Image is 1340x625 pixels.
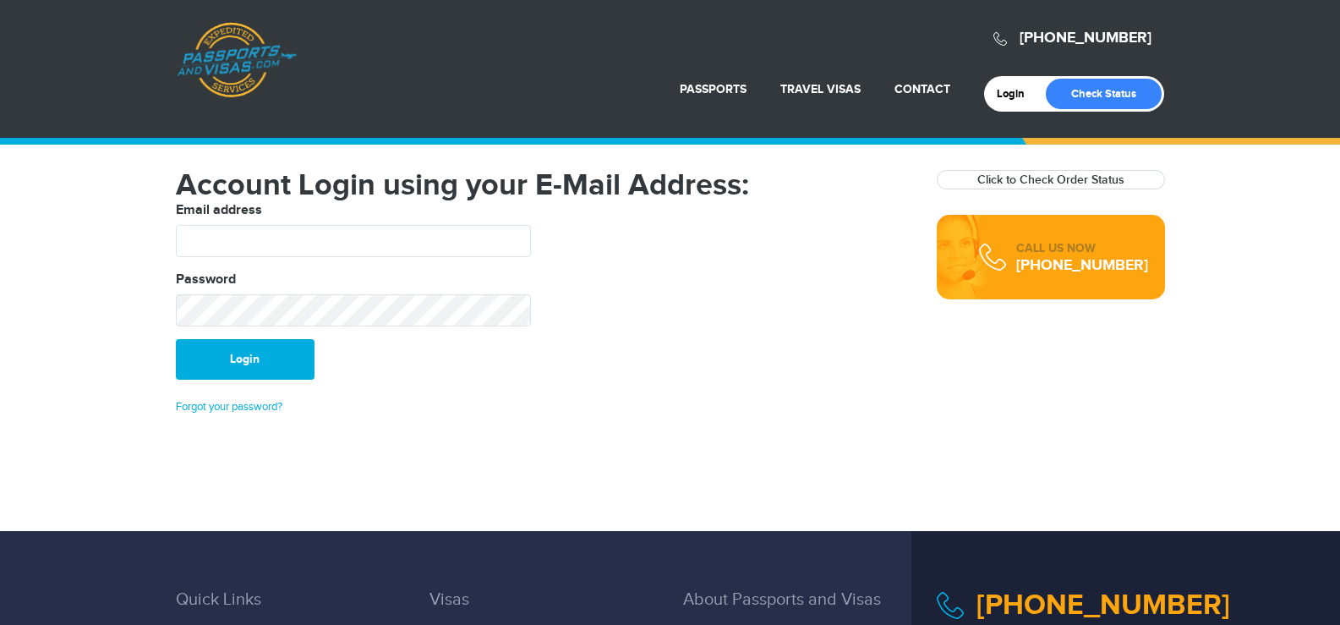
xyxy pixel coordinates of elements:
[1016,240,1148,257] div: CALL US NOW
[780,82,861,96] a: Travel Visas
[680,82,747,96] a: Passports
[894,82,950,96] a: Contact
[976,588,1230,622] a: [PHONE_NUMBER]
[177,22,297,98] a: Passports & [DOMAIN_NAME]
[1046,79,1162,109] a: Check Status
[1020,29,1151,47] a: [PHONE_NUMBER]
[176,170,911,200] h1: Account Login using your E-Mail Address:
[176,200,262,221] label: Email address
[176,270,236,290] label: Password
[176,400,282,414] a: Forgot your password?
[176,339,314,380] button: Login
[1016,257,1148,274] div: [PHONE_NUMBER]
[997,87,1036,101] a: Login
[977,173,1124,187] a: Click to Check Order Status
